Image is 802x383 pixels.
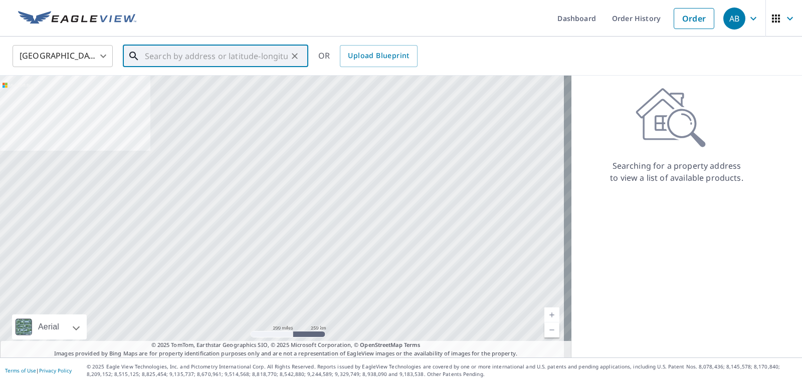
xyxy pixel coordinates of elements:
[87,363,797,378] p: © 2025 Eagle View Technologies, Inc. and Pictometry International Corp. All Rights Reserved. Repo...
[145,42,288,70] input: Search by address or latitude-longitude
[13,42,113,70] div: [GEOGRAPHIC_DATA]
[5,367,72,373] p: |
[723,8,745,30] div: AB
[674,8,714,29] a: Order
[348,50,409,62] span: Upload Blueprint
[610,160,744,184] p: Searching for a property address to view a list of available products.
[35,314,62,339] div: Aerial
[18,11,136,26] img: EV Logo
[360,341,402,348] a: OpenStreetMap
[544,307,559,322] a: Current Level 5, Zoom In
[288,49,302,63] button: Clear
[544,322,559,337] a: Current Level 5, Zoom Out
[404,341,421,348] a: Terms
[151,341,421,349] span: © 2025 TomTom, Earthstar Geographics SIO, © 2025 Microsoft Corporation, ©
[340,45,417,67] a: Upload Blueprint
[5,367,36,374] a: Terms of Use
[12,314,87,339] div: Aerial
[39,367,72,374] a: Privacy Policy
[318,45,418,67] div: OR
